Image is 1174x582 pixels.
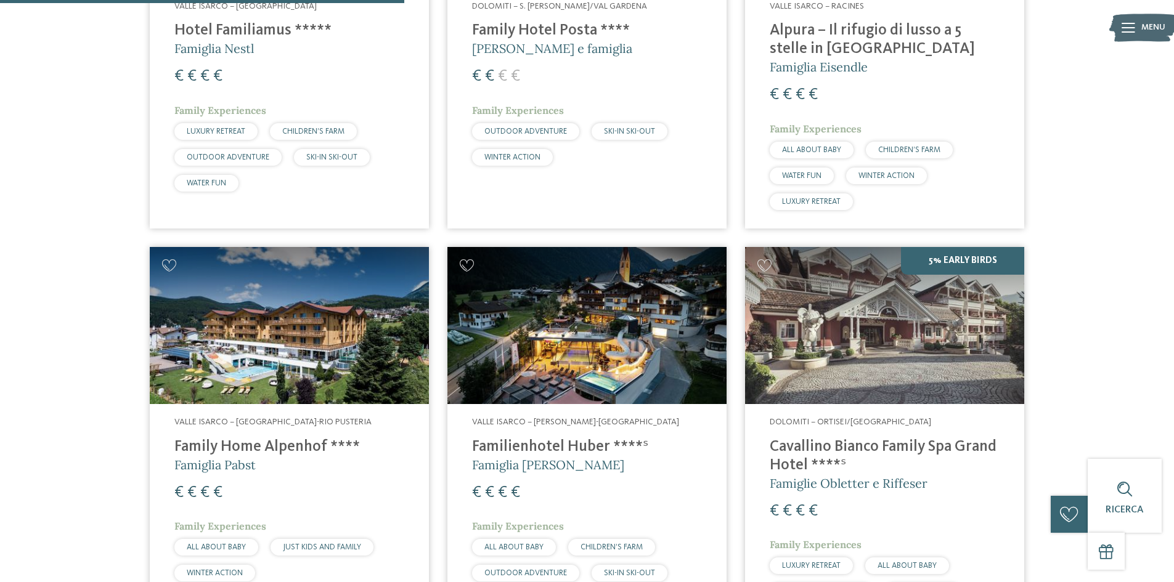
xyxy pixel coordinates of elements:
[770,22,1000,59] h4: Alpura – Il rifugio di lusso a 5 stelle in [GEOGRAPHIC_DATA]
[472,485,481,501] span: €
[472,2,647,10] span: Dolomiti – S. [PERSON_NAME]/Val Gardena
[484,153,540,161] span: WINTER ACTION
[472,68,481,84] span: €
[174,68,184,84] span: €
[1106,505,1144,515] span: Ricerca
[174,418,372,426] span: Valle Isarco – [GEOGRAPHIC_DATA]-Rio Pusteria
[484,569,567,577] span: OUTDOOR ADVENTURE
[174,485,184,501] span: €
[187,485,197,501] span: €
[472,22,702,40] h4: Family Hotel Posta ****
[200,485,210,501] span: €
[150,247,429,404] img: Family Home Alpenhof ****
[782,562,841,570] span: LUXURY RETREAT
[782,146,841,154] span: ALL ABOUT BABY
[796,503,805,519] span: €
[878,146,940,154] span: CHILDREN’S FARM
[745,247,1024,404] img: Family Spa Grand Hotel Cavallino Bianco ****ˢ
[809,503,818,519] span: €
[770,475,927,491] span: Famiglie Obletter e Riffeser
[200,68,210,84] span: €
[187,569,243,577] span: WINTER ACTION
[447,247,727,404] img: Cercate un hotel per famiglie? Qui troverete solo i migliori!
[783,87,792,103] span: €
[770,87,779,103] span: €
[472,41,632,56] span: [PERSON_NAME] e famiglia
[187,153,269,161] span: OUTDOOR ADVENTURE
[282,127,344,135] span: CHILDREN’S FARM
[770,2,864,10] span: Valle Isarco – Racines
[498,68,507,84] span: €
[472,520,564,532] span: Family Experiences
[484,543,544,551] span: ALL ABOUT BABY
[187,543,246,551] span: ALL ABOUT BABY
[809,87,818,103] span: €
[604,569,655,577] span: SKI-IN SKI-OUT
[878,562,937,570] span: ALL ABOUT BABY
[796,87,805,103] span: €
[472,457,624,472] span: Famiglia [PERSON_NAME]
[581,543,643,551] span: CHILDREN’S FARM
[770,503,779,519] span: €
[213,485,222,501] span: €
[174,41,254,56] span: Famiglia Nestl
[498,485,507,501] span: €
[174,438,404,456] h4: Family Home Alpenhof ****
[485,485,494,501] span: €
[472,418,679,426] span: Valle Isarco – [PERSON_NAME]-[GEOGRAPHIC_DATA]
[187,68,197,84] span: €
[770,59,868,75] span: Famiglia Eisendle
[472,104,564,116] span: Family Experiences
[174,104,266,116] span: Family Experiences
[770,123,862,135] span: Family Experiences
[213,68,222,84] span: €
[187,127,245,135] span: LUXURY RETREAT
[472,438,702,456] h4: Familienhotel Huber ****ˢ
[283,543,361,551] span: JUST KIDS AND FAMILY
[174,2,317,10] span: Valle Isarco – [GEOGRAPHIC_DATA]
[604,127,655,135] span: SKI-IN SKI-OUT
[174,457,256,472] span: Famiglia Pabst
[484,127,567,135] span: OUTDOOR ADVENTURE
[782,172,821,180] span: WATER FUN
[306,153,357,161] span: SKI-IN SKI-OUT
[770,438,1000,475] h4: Cavallino Bianco Family Spa Grand Hotel ****ˢ
[770,418,931,426] span: Dolomiti – Ortisei/[GEOGRAPHIC_DATA]
[485,68,494,84] span: €
[770,538,862,551] span: Family Experiences
[174,520,266,532] span: Family Experiences
[782,198,841,206] span: LUXURY RETREAT
[511,485,520,501] span: €
[187,179,226,187] span: WATER FUN
[858,172,915,180] span: WINTER ACTION
[783,503,792,519] span: €
[511,68,520,84] span: €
